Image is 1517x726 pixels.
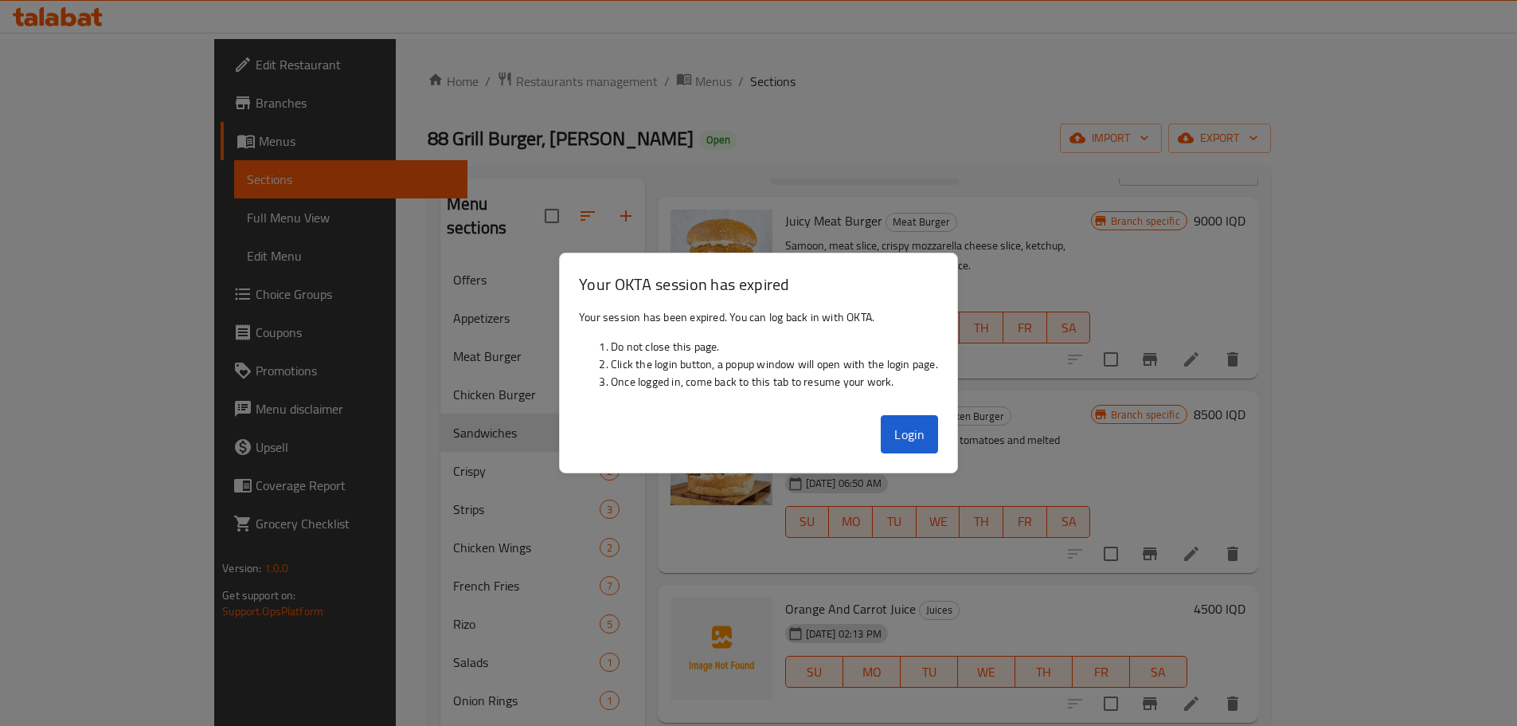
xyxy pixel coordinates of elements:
[579,273,938,296] h3: Your OKTA session has expired
[611,355,938,373] li: Click the login button, a popup window will open with the login page.
[881,415,938,453] button: Login
[611,338,938,355] li: Do not close this page.
[560,302,957,409] div: Your session has been expired. You can log back in with OKTA.
[611,373,938,390] li: Once logged in, come back to this tab to resume your work.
